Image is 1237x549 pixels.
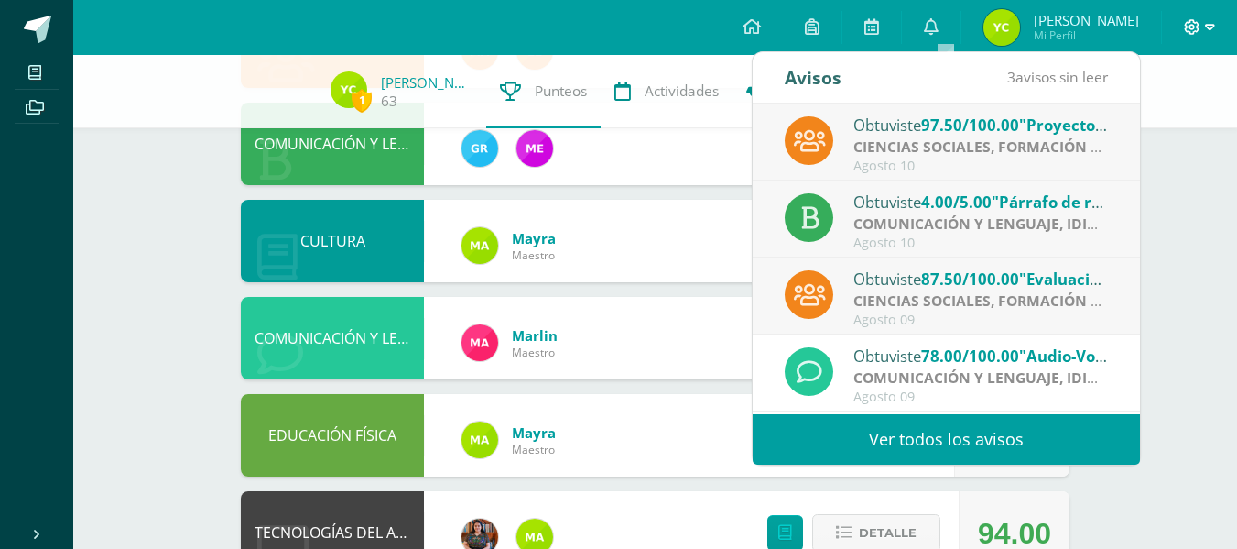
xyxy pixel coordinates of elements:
a: Punteos [486,55,601,128]
span: "Proyecto final" [1019,115,1141,136]
span: 78.00/100.00 [921,346,1019,367]
span: avisos sin leer [1007,67,1108,87]
a: Ver todos los avisos [753,414,1140,465]
div: Avisos [785,52,841,103]
span: 87.50/100.00 [921,269,1019,290]
a: Marlin [512,326,558,345]
div: COMUNICACIÓN Y LENGUAJE, IDIOMA ESPAÑOL [241,103,424,185]
span: 1 [352,89,372,112]
span: [PERSON_NAME] [1034,11,1139,29]
img: 894823770986b61cbb7d011c5427bd87.png [331,71,367,108]
div: | Proyecto de práctica [853,214,1108,235]
span: Punteos [535,82,587,101]
img: 894823770986b61cbb7d011c5427bd87.png [983,9,1020,46]
div: Obtuviste en [853,267,1108,291]
a: Mayra [512,423,556,442]
div: EDUCACIÓN FÍSICA [241,394,424,477]
a: Actividades [601,55,732,128]
div: Agosto 10 [853,159,1108,174]
span: Maestro [512,345,558,360]
div: COMUNICACIÓN Y LENGUAJE, IDIOMA EXTRANJERO [241,297,424,379]
span: Maestro [512,247,556,263]
div: Obtuviste en [853,113,1108,137]
span: Mi Perfil [1034,27,1139,43]
span: "Párrafo de resumen (TID)" [992,192,1199,213]
div: Agosto 09 [853,390,1108,405]
span: Actividades [645,82,719,101]
div: | Independent Practice [853,368,1108,389]
img: ca51be06ee6568e83a4be8f0f0221dfb.png [461,324,498,361]
img: 75b6448d1a55a94fef22c1dfd553517b.png [461,422,498,458]
div: Agosto 09 [853,313,1108,328]
span: 3 [1007,67,1015,87]
img: 47e0c6d4bfe68c431262c1f147c89d8f.png [461,130,498,167]
div: Obtuviste en [853,344,1108,368]
span: Maestro [512,442,556,457]
div: Obtuviste en [853,190,1108,214]
a: 63 [381,92,397,111]
strong: COMUNICACIÓN Y LENGUAJE, IDIOMA EXTRANJERO [853,368,1215,388]
a: Trayectoria [732,55,865,128]
a: Mayra [512,229,556,247]
span: 4.00/5.00 [921,192,992,213]
strong: COMUNICACIÓN Y LENGUAJE, IDIOMA ESPAÑOL [853,214,1192,234]
div: CULTURA [241,200,424,282]
span: "Audio-Vocaroo" [1019,346,1145,367]
div: | Evaluación [853,291,1108,312]
img: 498c526042e7dcf1c615ebb741a80315.png [516,130,553,167]
a: [PERSON_NAME] [381,73,472,92]
img: 75b6448d1a55a94fef22c1dfd553517b.png [461,227,498,264]
span: "Evaluación final" [1019,269,1155,290]
div: | Proyecto final [853,137,1108,158]
span: 97.50/100.00 [921,115,1019,136]
div: Agosto 10 [853,236,1108,251]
